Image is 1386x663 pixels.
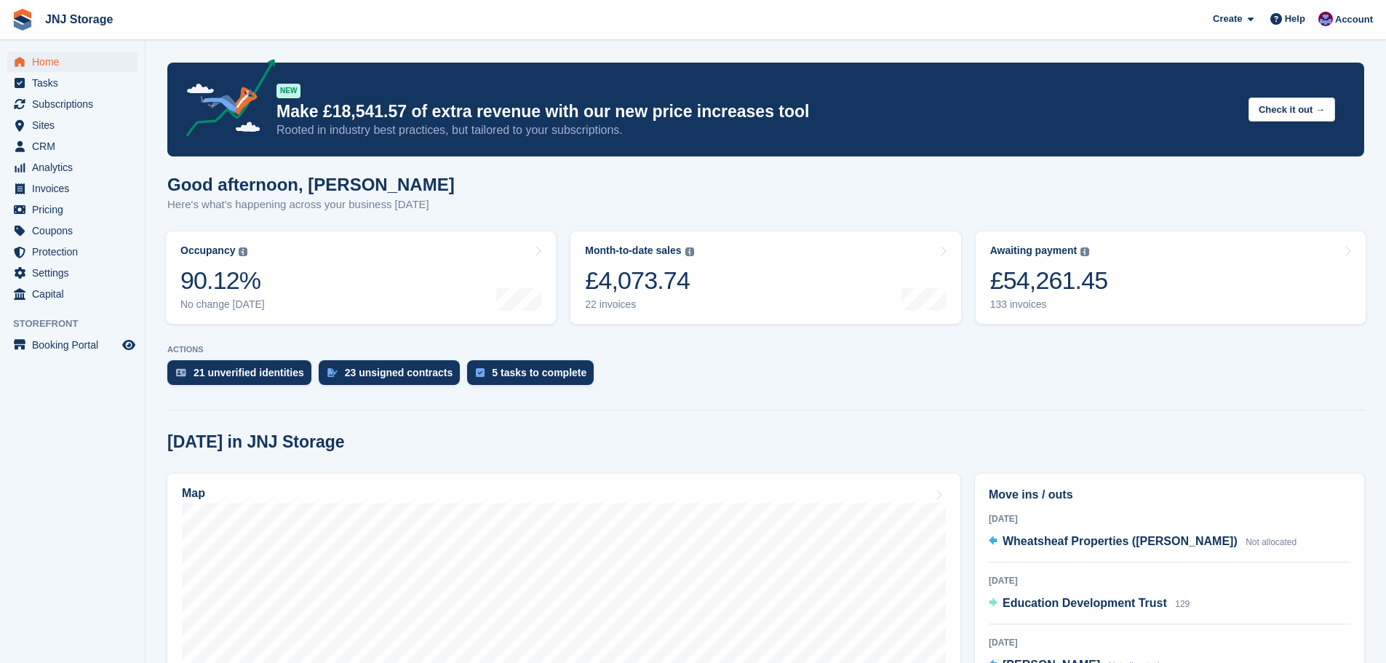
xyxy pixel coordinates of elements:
[180,298,265,311] div: No change [DATE]
[1248,98,1335,122] button: Check it out →
[7,199,138,220] a: menu
[476,368,485,377] img: task-75834270c22a3079a89374b754ae025e5fb1db73e45f91037f5363f120a921f8.svg
[32,199,119,220] span: Pricing
[1335,12,1373,27] span: Account
[32,178,119,199] span: Invoices
[167,345,1364,354] p: ACTIONS
[166,231,556,324] a: Occupancy 90.12% No change [DATE]
[1246,537,1297,547] span: Not allocated
[32,52,119,72] span: Home
[467,360,601,392] a: 5 tasks to complete
[7,284,138,304] a: menu
[32,94,119,114] span: Subscriptions
[32,284,119,304] span: Capital
[120,336,138,354] a: Preview store
[32,157,119,178] span: Analytics
[32,136,119,156] span: CRM
[990,298,1108,311] div: 133 invoices
[39,7,119,31] a: JNJ Storage
[7,157,138,178] a: menu
[7,115,138,135] a: menu
[585,266,693,295] div: £4,073.74
[276,122,1237,138] p: Rooted in industry best practices, but tailored to your subscriptions.
[1003,597,1167,609] span: Education Development Trust
[194,367,304,378] div: 21 unverified identities
[7,335,138,355] a: menu
[492,367,586,378] div: 5 tasks to complete
[32,263,119,283] span: Settings
[990,245,1078,257] div: Awaiting payment
[570,231,960,324] a: Month-to-date sales £4,073.74 22 invoices
[1318,12,1333,26] img: Jonathan Scrase
[989,574,1350,587] div: [DATE]
[990,266,1108,295] div: £54,261.45
[327,368,338,377] img: contract_signature_icon-13c848040528278c33f63329250d36e43548de30e8caae1d1a13099fd9432cc5.svg
[12,9,33,31] img: stora-icon-8386f47178a22dfd0bd8f6a31ec36ba5ce8667c1dd55bd0f319d3a0aa187defe.svg
[685,247,694,256] img: icon-info-grey-7440780725fd019a000dd9b08b2336e03edf1995a4989e88bcd33f0948082b44.svg
[180,245,235,257] div: Occupancy
[989,486,1350,504] h2: Move ins / outs
[7,52,138,72] a: menu
[585,245,681,257] div: Month-to-date sales
[7,94,138,114] a: menu
[1285,12,1305,26] span: Help
[989,595,1190,614] a: Education Development Trust 129
[32,335,119,355] span: Booking Portal
[1003,535,1238,547] span: Wheatsheaf Properties ([PERSON_NAME])
[276,101,1237,122] p: Make £18,541.57 of extra revenue with our new price increases tool
[7,136,138,156] a: menu
[32,221,119,241] span: Coupons
[976,231,1366,324] a: Awaiting payment £54,261.45 133 invoices
[1213,12,1242,26] span: Create
[167,432,345,452] h2: [DATE] in JNJ Storage
[7,221,138,241] a: menu
[174,59,276,142] img: price-adjustments-announcement-icon-8257ccfd72463d97f412b2fc003d46551f7dbcb40ab6d574587a9cd5c0d94...
[585,298,693,311] div: 22 invoices
[239,247,247,256] img: icon-info-grey-7440780725fd019a000dd9b08b2336e03edf1995a4989e88bcd33f0948082b44.svg
[32,242,119,262] span: Protection
[7,178,138,199] a: menu
[167,196,455,213] p: Here's what's happening across your business [DATE]
[182,487,205,500] h2: Map
[180,266,265,295] div: 90.12%
[989,636,1350,649] div: [DATE]
[7,263,138,283] a: menu
[319,360,468,392] a: 23 unsigned contracts
[13,317,145,331] span: Storefront
[176,368,186,377] img: verify_identity-adf6edd0f0f0b5bbfe63781bf79b02c33cf7c696d77639b501bdc392416b5a36.svg
[32,73,119,93] span: Tasks
[989,512,1350,525] div: [DATE]
[1080,247,1089,256] img: icon-info-grey-7440780725fd019a000dd9b08b2336e03edf1995a4989e88bcd33f0948082b44.svg
[276,84,300,98] div: NEW
[167,175,455,194] h1: Good afternoon, [PERSON_NAME]
[345,367,453,378] div: 23 unsigned contracts
[32,115,119,135] span: Sites
[7,242,138,262] a: menu
[1175,599,1190,609] span: 129
[167,360,319,392] a: 21 unverified identities
[7,73,138,93] a: menu
[989,533,1297,552] a: Wheatsheaf Properties ([PERSON_NAME]) Not allocated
